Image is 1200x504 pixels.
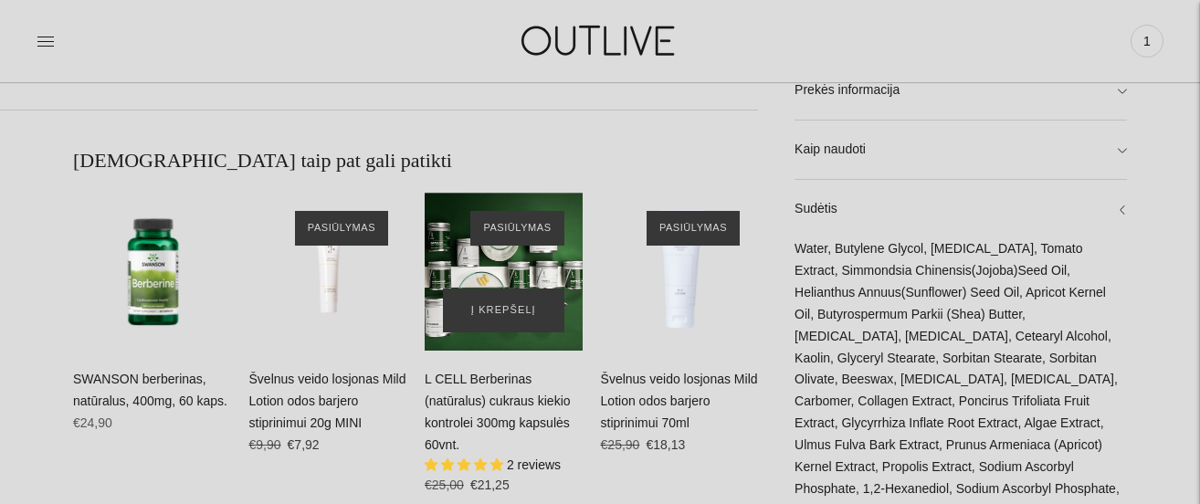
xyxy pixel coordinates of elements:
[425,193,583,351] a: L CELL Berberinas (natūralus) cukraus kiekio kontrolei 300mg kapsulės 60vnt.
[507,457,561,472] span: 2 reviews
[288,437,320,452] span: €7,92
[73,193,231,351] a: SWANSON berberinas, natūralus, 400mg, 60 kaps.
[1131,21,1163,61] a: 1
[646,437,685,452] span: €18,13
[73,147,758,174] h2: [DEMOGRAPHIC_DATA] taip pat gali patikti
[73,415,112,430] span: €24,90
[425,372,571,452] a: L CELL Berberinas (natūralus) cukraus kiekio kontrolei 300mg kapsulės 60vnt.
[601,193,759,351] a: Švelnus veido losjonas Mild Lotion odos barjero stiprinimui 70ml
[795,61,1127,120] a: Prekės informacija
[470,478,510,492] span: €21,25
[795,121,1127,179] a: Kaip naudoti
[486,9,714,72] img: OUTLIVE
[795,180,1127,238] a: Sudėtis
[1134,28,1160,54] span: 1
[471,301,536,320] span: Į krepšelį
[425,457,507,472] span: 5.00 stars
[249,372,406,430] a: Švelnus veido losjonas Mild Lotion odos barjero stiprinimui 20g MINI
[601,437,640,452] s: €25,90
[425,478,464,492] s: €25,00
[443,289,564,332] button: Į krepšelį
[73,372,227,408] a: SWANSON berberinas, natūralus, 400mg, 60 kaps.
[601,372,758,430] a: Švelnus veido losjonas Mild Lotion odos barjero stiprinimui 70ml
[249,193,407,351] a: Švelnus veido losjonas Mild Lotion odos barjero stiprinimui 20g MINI
[249,437,281,452] s: €9,90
